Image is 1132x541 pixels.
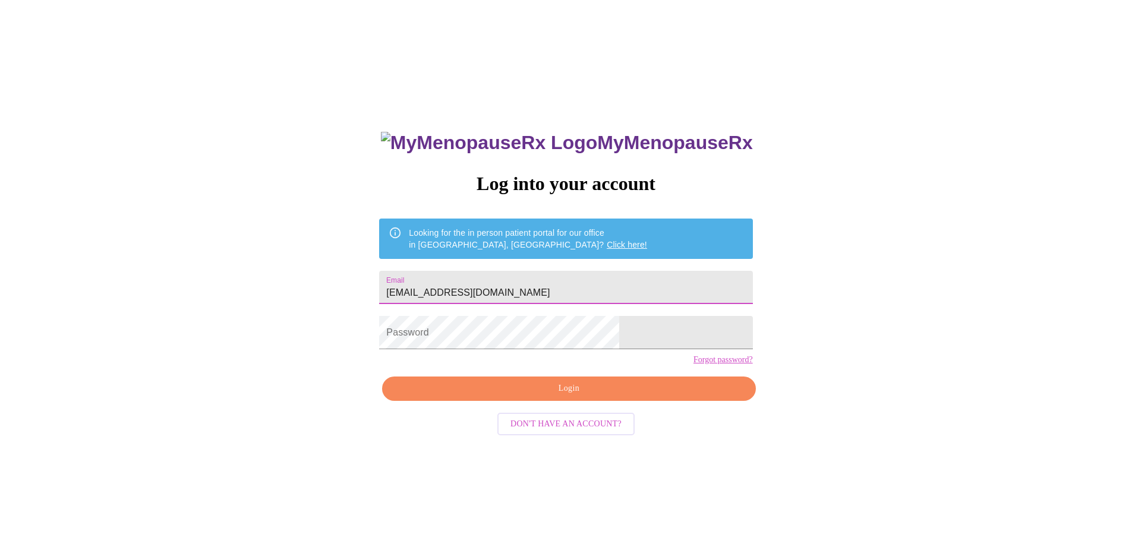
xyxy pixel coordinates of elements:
[510,417,622,432] span: Don't have an account?
[607,240,647,249] a: Click here!
[693,355,753,365] a: Forgot password?
[381,132,597,154] img: MyMenopauseRx Logo
[497,413,635,436] button: Don't have an account?
[381,132,753,154] h3: MyMenopauseRx
[379,173,752,195] h3: Log into your account
[409,222,647,255] div: Looking for the in person patient portal for our office in [GEOGRAPHIC_DATA], [GEOGRAPHIC_DATA]?
[382,377,755,401] button: Login
[494,418,638,428] a: Don't have an account?
[396,381,742,396] span: Login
